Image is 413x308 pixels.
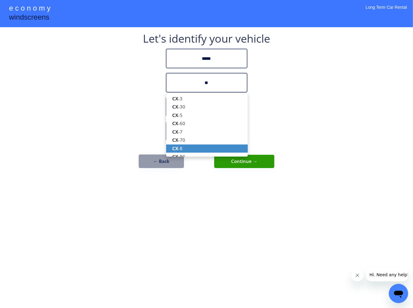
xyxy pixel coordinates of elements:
[172,137,178,143] strong: CX
[166,95,248,103] p: -3
[166,119,248,128] p: -60
[172,145,178,151] strong: CX
[366,5,407,18] div: Long Term Car Rental
[172,104,178,110] strong: CX
[351,269,363,281] iframe: Close message
[4,4,44,9] span: Hi. Need any help?
[214,155,274,168] button: Continue →
[166,153,248,161] p: -80
[9,3,50,15] div: e c o n o m y
[166,111,248,119] p: -5
[166,136,248,144] p: -70
[389,284,408,303] iframe: Button to launch messaging window
[172,96,178,102] strong: CX
[166,144,248,153] p: -8
[172,120,178,126] strong: CX
[166,128,248,136] p: -7
[143,33,270,44] div: Let's identify your vehicle
[172,112,178,118] strong: CX
[366,268,408,281] iframe: Message from company
[9,12,49,24] div: windscreens
[139,154,184,168] button: ← Back
[172,154,178,160] strong: CX
[172,129,178,135] strong: CX
[166,103,248,111] p: -30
